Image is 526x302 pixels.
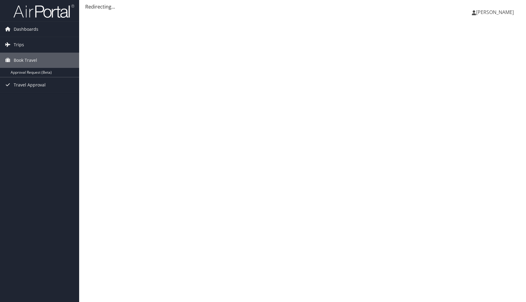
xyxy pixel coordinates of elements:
div: Redirecting... [85,3,520,10]
span: [PERSON_NAME] [476,9,514,16]
span: Trips [14,37,24,52]
a: [PERSON_NAME] [472,3,520,21]
span: Travel Approval [14,77,46,93]
span: Dashboards [14,22,38,37]
img: airportal-logo.png [13,4,74,18]
span: Book Travel [14,53,37,68]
